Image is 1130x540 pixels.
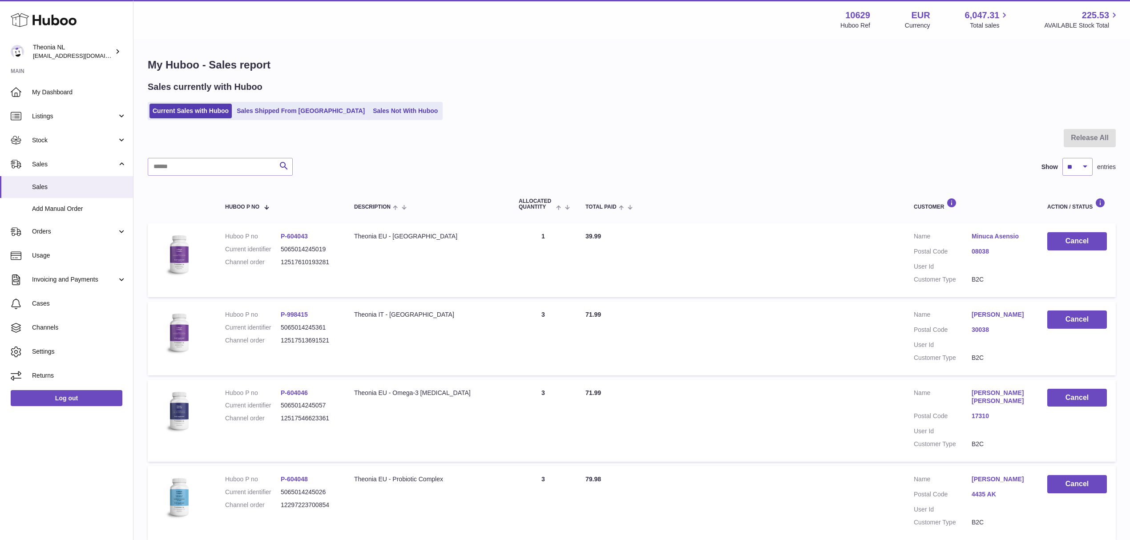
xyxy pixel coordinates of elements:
[281,476,308,483] a: P-604048
[914,475,972,486] dt: Name
[914,505,972,514] dt: User Id
[225,475,281,484] dt: Huboo P no
[1047,198,1107,210] div: Action / Status
[281,414,336,423] dd: 12517546623361
[914,262,972,271] dt: User Id
[972,490,1029,499] a: 4435 AK
[225,204,259,210] span: Huboo P no
[1047,232,1107,250] button: Cancel
[510,380,577,462] td: 3
[972,354,1029,362] dd: B2C
[1041,163,1058,171] label: Show
[32,205,126,213] span: Add Manual Order
[157,475,201,520] img: 106291725893057.jpg
[281,488,336,496] dd: 5065014245026
[11,390,122,406] a: Log out
[32,347,126,356] span: Settings
[972,440,1029,448] dd: B2C
[965,9,1000,21] span: 6,047.31
[354,389,501,397] div: Theonia EU - Omega-3 [MEDICAL_DATA]
[281,389,308,396] a: P-604046
[972,247,1029,256] a: 08038
[914,427,972,435] dt: User Id
[32,183,126,191] span: Sales
[32,136,117,145] span: Stock
[32,160,117,169] span: Sales
[914,310,972,321] dt: Name
[972,389,1029,406] a: [PERSON_NAME] [PERSON_NAME]
[519,198,554,210] span: ALLOCATED Quantity
[914,247,972,258] dt: Postal Code
[972,412,1029,420] a: 17310
[370,104,441,118] a: Sales Not With Huboo
[225,232,281,241] dt: Huboo P no
[225,245,281,254] dt: Current identifier
[225,336,281,345] dt: Channel order
[914,198,1029,210] div: Customer
[281,336,336,345] dd: 12517513691521
[972,310,1029,319] a: [PERSON_NAME]
[33,43,113,60] div: Theonia NL
[281,401,336,410] dd: 5065014245057
[585,389,601,396] span: 71.99
[914,275,972,284] dt: Customer Type
[281,245,336,254] dd: 5065014245019
[970,21,1009,30] span: Total sales
[972,232,1029,241] a: Minuca Asensio
[149,104,232,118] a: Current Sales with Huboo
[914,354,972,362] dt: Customer Type
[914,490,972,501] dt: Postal Code
[225,389,281,397] dt: Huboo P no
[225,310,281,319] dt: Huboo P no
[11,45,24,58] img: info@wholesomegoods.eu
[225,401,281,410] dt: Current identifier
[1044,21,1119,30] span: AVAILABLE Stock Total
[972,475,1029,484] a: [PERSON_NAME]
[32,299,126,308] span: Cases
[1097,163,1116,171] span: entries
[1047,475,1107,493] button: Cancel
[972,518,1029,527] dd: B2C
[32,323,126,332] span: Channels
[354,204,391,210] span: Description
[148,81,262,93] h2: Sales currently with Huboo
[972,275,1029,284] dd: B2C
[510,302,577,375] td: 3
[585,311,601,318] span: 71.99
[281,311,308,318] a: P-998415
[972,326,1029,334] a: 30038
[905,21,930,30] div: Currency
[354,475,501,484] div: Theonia EU - Probiotic Complex
[225,488,281,496] dt: Current identifier
[234,104,368,118] a: Sales Shipped From [GEOGRAPHIC_DATA]
[1082,9,1109,21] span: 225.53
[845,9,870,21] strong: 10629
[225,501,281,509] dt: Channel order
[281,258,336,266] dd: 12517610193281
[911,9,930,21] strong: EUR
[510,223,577,297] td: 1
[914,412,972,423] dt: Postal Code
[32,275,117,284] span: Invoicing and Payments
[225,414,281,423] dt: Channel order
[965,9,1010,30] a: 6,047.31 Total sales
[157,389,201,433] img: 106291725893086.jpg
[1047,310,1107,329] button: Cancel
[32,88,126,97] span: My Dashboard
[354,310,501,319] div: Theonia IT - [GEOGRAPHIC_DATA]
[32,227,117,236] span: Orders
[914,518,972,527] dt: Customer Type
[585,476,601,483] span: 79.98
[914,232,972,243] dt: Name
[1044,9,1119,30] a: 225.53 AVAILABLE Stock Total
[585,204,617,210] span: Total paid
[32,371,126,380] span: Returns
[281,233,308,240] a: P-604043
[225,323,281,332] dt: Current identifier
[914,341,972,349] dt: User Id
[32,251,126,260] span: Usage
[148,58,1116,72] h1: My Huboo - Sales report
[225,258,281,266] dt: Channel order
[354,232,501,241] div: Theonia EU - [GEOGRAPHIC_DATA]
[840,21,870,30] div: Huboo Ref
